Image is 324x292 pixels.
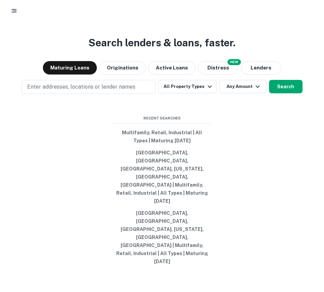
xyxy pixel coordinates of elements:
button: Originations [100,61,146,75]
h3: Search lenders & loans, faster. [88,35,236,50]
p: Enter addresses, locations or lender names [27,83,135,91]
button: Enter addresses, locations or lender names [21,80,155,94]
button: Active Loans [148,61,195,75]
button: Search [269,80,303,93]
button: All Property Types [158,80,216,93]
div: NEW [228,59,241,65]
button: Multifamily, Retail, Industrial | All Types | Maturing [DATE] [112,127,212,147]
button: Any Amount [219,80,266,93]
button: Lenders [241,61,281,75]
button: [GEOGRAPHIC_DATA], [GEOGRAPHIC_DATA], [GEOGRAPHIC_DATA], [US_STATE], [GEOGRAPHIC_DATA], [GEOGRAPH... [112,207,212,267]
button: [GEOGRAPHIC_DATA], [GEOGRAPHIC_DATA], [GEOGRAPHIC_DATA], [US_STATE], [GEOGRAPHIC_DATA], [GEOGRAPH... [112,147,212,207]
iframe: Chat Widget [290,238,324,271]
span: Recent Searches [112,115,212,121]
button: Maturing Loans [43,61,97,75]
button: Search distressed loans with lien and other non-mortgage details. [198,61,238,75]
